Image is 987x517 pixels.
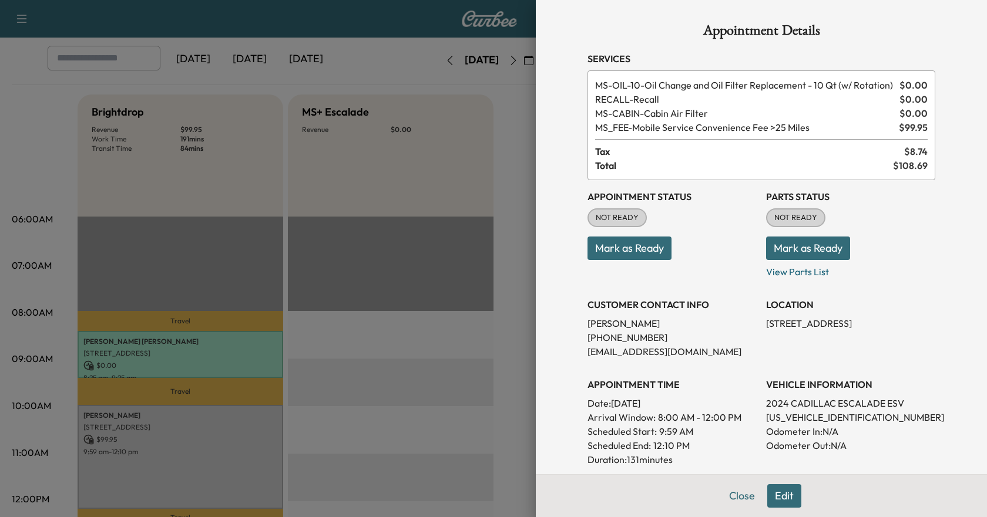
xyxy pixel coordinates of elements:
h3: Parts Status [766,190,935,204]
p: View Parts List [766,260,935,279]
p: 9:59 AM [659,424,693,438]
p: [EMAIL_ADDRESS][DOMAIN_NAME] [587,344,757,359]
span: Recall [595,92,895,106]
p: Duration: 131 minutes [587,452,757,467]
p: [STREET_ADDRESS] [766,316,935,330]
button: Edit [767,484,801,508]
span: 8:00 AM - 12:00 PM [658,410,741,424]
span: Oil Change and Oil Filter Replacement - 10 Qt (w/ Rotation) [595,78,895,92]
span: Mobile Service Convenience Fee >25 Miles [595,120,894,134]
h1: Appointment Details [587,23,935,42]
h3: LOCATION [766,298,935,312]
p: 2024 CADILLAC ESCALADE ESV [766,396,935,410]
p: Scheduled End: [587,438,651,452]
span: $ 108.69 [893,158,928,173]
p: Date: [DATE] [587,396,757,410]
span: Tax [595,144,904,158]
button: Mark as Ready [766,236,850,260]
h3: APPOINTMENT TIME [587,377,757,391]
button: Mark as Ready [587,236,672,260]
p: Odometer Out: N/A [766,438,935,452]
span: Cabin Air Filter [595,106,895,120]
span: $ 8.74 [904,144,928,158]
span: NOT READY [767,212,824,224]
h3: CUSTOMER CONTACT INFO [587,298,757,312]
p: Odometer In: N/A [766,424,935,438]
span: NOT READY [589,212,646,224]
p: 12:10 PM [653,438,690,452]
p: [PHONE_NUMBER] [587,330,757,344]
span: $ 0.00 [899,106,928,120]
h3: Appointment Status [587,190,757,204]
p: [US_VEHICLE_IDENTIFICATION_NUMBER] [766,410,935,424]
span: $ 99.95 [899,120,928,134]
span: $ 0.00 [899,78,928,92]
button: Close [721,484,763,508]
span: Total [595,158,893,173]
p: Arrival Window: [587,410,757,424]
p: [PERSON_NAME] [587,316,757,330]
h3: VEHICLE INFORMATION [766,377,935,391]
p: Scheduled Start: [587,424,657,438]
h3: Services [587,52,935,66]
span: $ 0.00 [899,92,928,106]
